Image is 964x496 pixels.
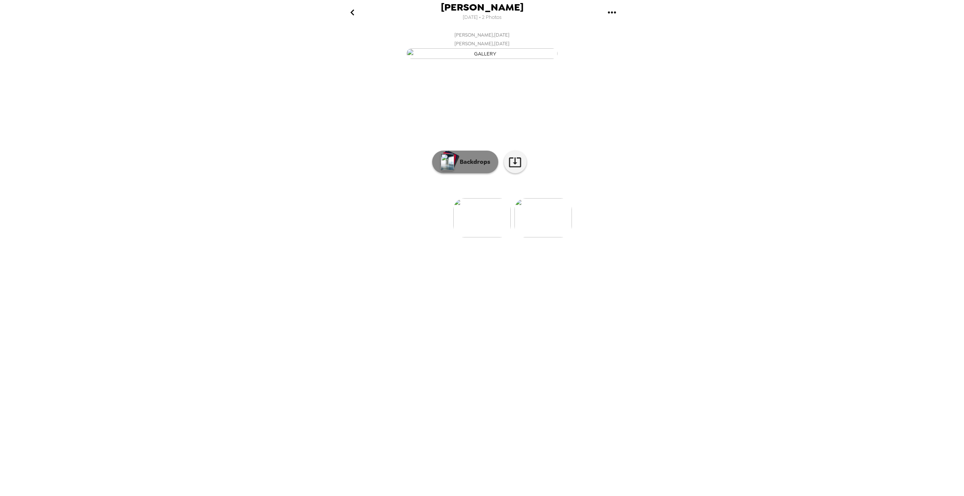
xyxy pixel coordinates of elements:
[514,198,572,237] img: gallery
[453,198,511,237] img: gallery
[454,39,510,48] span: [PERSON_NAME] , [DATE]
[463,12,502,23] span: [DATE] • 2 Photos
[331,28,633,61] button: [PERSON_NAME],[DATE][PERSON_NAME],[DATE]
[456,157,490,166] p: Backdrops
[441,2,524,12] span: [PERSON_NAME]
[454,31,510,39] span: [PERSON_NAME] , [DATE]
[406,48,558,59] img: gallery
[432,151,498,173] button: Backdrops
